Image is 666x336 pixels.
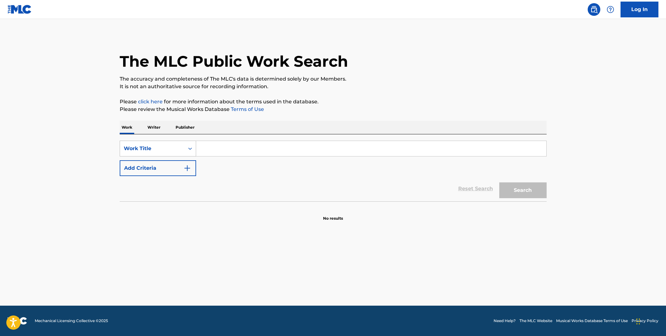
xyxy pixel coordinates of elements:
a: Musical Works Database Terms of Use [556,318,628,324]
p: The accuracy and completeness of The MLC's data is determined solely by our Members. [120,75,547,83]
a: Log In [621,2,658,17]
p: Please review the Musical Works Database [120,106,547,113]
img: logo [8,317,27,325]
button: Add Criteria [120,160,196,176]
p: Work [120,121,134,134]
img: help [607,6,614,13]
a: Need Help? [494,318,516,324]
span: Mechanical Licensing Collective © 2025 [35,318,108,324]
a: Public Search [588,3,600,16]
a: Privacy Policy [632,318,658,324]
h1: The MLC Public Work Search [120,52,348,71]
a: Terms of Use [230,106,264,112]
iframe: Chat Widget [634,306,666,336]
p: No results [323,208,343,221]
p: Writer [146,121,162,134]
p: It is not an authoritative source for recording information. [120,83,547,90]
a: The MLC Website [519,318,552,324]
div: Help [604,3,617,16]
div: Drag [636,312,640,331]
p: Please for more information about the terms used in the database. [120,98,547,106]
img: search [590,6,598,13]
form: Search Form [120,141,547,201]
p: Publisher [174,121,196,134]
img: 9d2ae6d4665cec9f34b9.svg [183,164,191,172]
div: Work Title [124,145,181,152]
img: MLC Logo [8,5,32,14]
a: click here [138,99,163,105]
